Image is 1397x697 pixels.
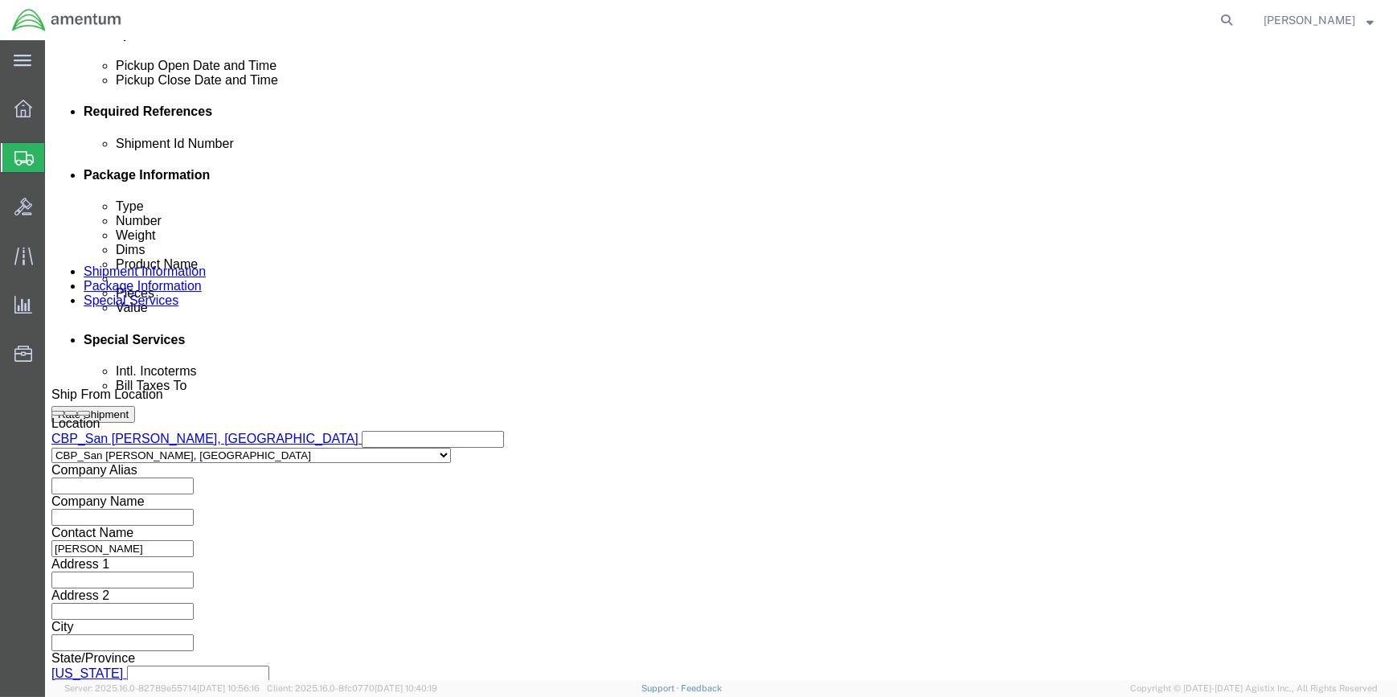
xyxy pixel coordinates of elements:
[375,683,437,693] span: [DATE] 10:40:19
[64,683,260,693] span: Server: 2025.16.0-82789e55714
[45,40,1397,680] iframe: FS Legacy Container
[1263,10,1374,30] button: [PERSON_NAME]
[681,683,722,693] a: Feedback
[267,683,437,693] span: Client: 2025.16.0-8fc0770
[641,683,682,693] a: Support
[11,8,122,32] img: logo
[1264,11,1355,29] span: Donald Frederiksen
[1130,682,1378,695] span: Copyright © [DATE]-[DATE] Agistix Inc., All Rights Reserved
[197,683,260,693] span: [DATE] 10:56:16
